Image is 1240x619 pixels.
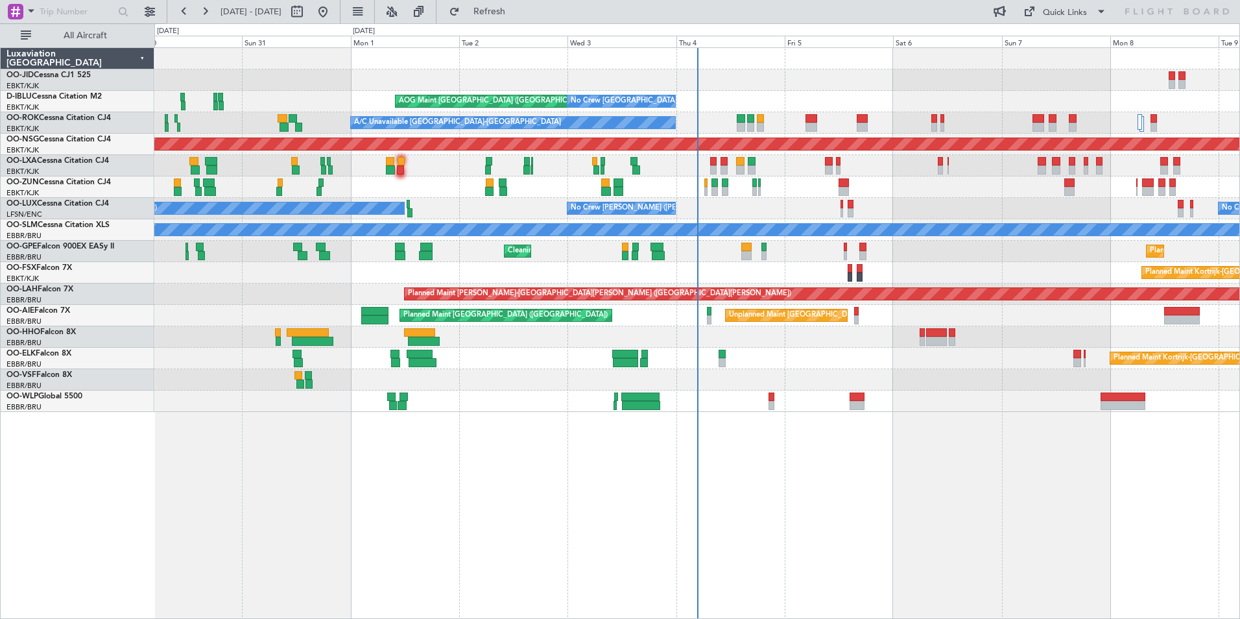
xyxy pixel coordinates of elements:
[6,81,39,91] a: EBKT/KJK
[6,145,39,155] a: EBKT/KJK
[403,306,608,325] div: Planned Maint [GEOGRAPHIC_DATA] ([GEOGRAPHIC_DATA])
[6,157,37,165] span: OO-LXA
[1002,36,1110,47] div: Sun 7
[354,113,561,132] div: A/C Unavailable [GEOGRAPHIC_DATA]-[GEOGRAPHIC_DATA]
[6,71,34,79] span: OO-JID
[571,199,726,218] div: No Crew [PERSON_NAME] ([PERSON_NAME])
[676,36,785,47] div: Thu 4
[6,350,71,358] a: OO-ELKFalcon 8X
[1017,1,1113,22] button: Quick Links
[6,114,39,122] span: OO-ROK
[6,221,110,229] a: OO-SLMCessna Citation XLS
[6,402,42,412] a: EBBR/BRU
[6,178,111,186] a: OO-ZUNCessna Citation CJ4
[6,93,32,101] span: D-IBLU
[6,210,42,219] a: LFSN/ENC
[785,36,893,47] div: Fri 5
[6,252,42,262] a: EBBR/BRU
[6,393,38,400] span: OO-WLP
[34,31,137,40] span: All Aircraft
[6,328,40,336] span: OO-HHO
[6,371,72,379] a: OO-VSFFalcon 8X
[508,241,724,261] div: Cleaning [GEOGRAPHIC_DATA] ([GEOGRAPHIC_DATA] National)
[6,71,91,79] a: OO-JIDCessna CJ1 525
[6,178,39,186] span: OO-ZUN
[6,114,111,122] a: OO-ROKCessna Citation CJ4
[1110,36,1219,47] div: Mon 8
[14,25,141,46] button: All Aircraft
[6,274,39,284] a: EBKT/KJK
[6,157,109,165] a: OO-LXACessna Citation CJ4
[399,91,624,111] div: AOG Maint [GEOGRAPHIC_DATA] ([GEOGRAPHIC_DATA] National)
[134,36,242,47] div: Sat 30
[1043,6,1087,19] div: Quick Links
[6,359,42,369] a: EBBR/BRU
[6,393,82,400] a: OO-WLPGlobal 5500
[567,36,676,47] div: Wed 3
[6,285,73,293] a: OO-LAHFalcon 7X
[6,338,42,348] a: EBBR/BRU
[462,7,517,16] span: Refresh
[157,26,179,37] div: [DATE]
[6,167,39,176] a: EBKT/KJK
[6,124,39,134] a: EBKT/KJK
[6,200,109,208] a: OO-LUXCessna Citation CJ4
[6,243,114,250] a: OO-GPEFalcon 900EX EASy II
[459,36,567,47] div: Tue 2
[351,36,459,47] div: Mon 1
[6,188,39,198] a: EBKT/KJK
[6,103,39,112] a: EBKT/KJK
[6,200,37,208] span: OO-LUX
[6,285,38,293] span: OO-LAH
[6,295,42,305] a: EBBR/BRU
[40,2,114,21] input: Trip Number
[6,264,72,272] a: OO-FSXFalcon 7X
[729,306,973,325] div: Unplanned Maint [GEOGRAPHIC_DATA] ([GEOGRAPHIC_DATA] National)
[6,264,36,272] span: OO-FSX
[6,317,42,326] a: EBBR/BRU
[242,36,350,47] div: Sun 31
[221,6,281,18] span: [DATE] - [DATE]
[6,381,42,391] a: EBBR/BRU
[6,136,111,143] a: OO-NSGCessna Citation CJ4
[6,231,42,241] a: EBBR/BRU
[893,36,1001,47] div: Sat 6
[353,26,375,37] div: [DATE]
[6,371,36,379] span: OO-VSF
[571,91,788,111] div: No Crew [GEOGRAPHIC_DATA] ([GEOGRAPHIC_DATA] National)
[6,328,76,336] a: OO-HHOFalcon 8X
[6,93,102,101] a: D-IBLUCessna Citation M2
[6,136,39,143] span: OO-NSG
[6,307,34,315] span: OO-AIE
[6,243,37,250] span: OO-GPE
[6,221,38,229] span: OO-SLM
[6,350,36,358] span: OO-ELK
[6,307,70,315] a: OO-AIEFalcon 7X
[443,1,521,22] button: Refresh
[408,284,791,304] div: Planned Maint [PERSON_NAME]-[GEOGRAPHIC_DATA][PERSON_NAME] ([GEOGRAPHIC_DATA][PERSON_NAME])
